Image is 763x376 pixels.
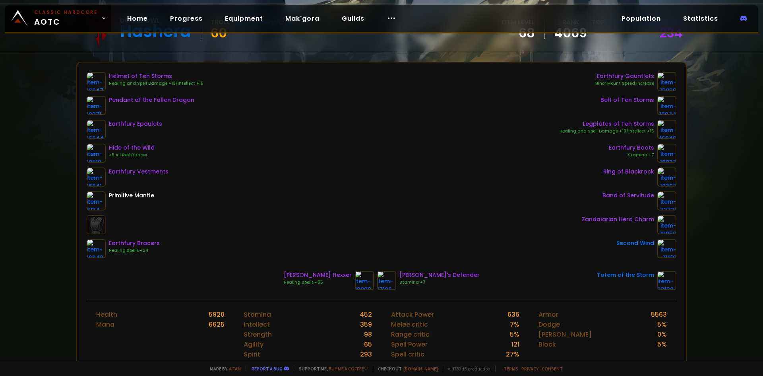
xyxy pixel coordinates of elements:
[364,339,372,349] div: 65
[560,120,654,128] div: Legplates of Ten Storms
[657,191,676,210] img: item-22721
[602,191,654,200] div: Band of Servitude
[595,80,654,87] div: Minor Mount Speed Increase
[615,10,667,27] a: Population
[34,9,98,16] small: Classic Hardcore
[360,310,372,320] div: 452
[252,366,283,372] a: Report a bug
[219,10,269,27] a: Equipment
[205,366,241,372] span: Made by
[360,349,372,359] div: 293
[657,120,676,139] img: item-16946
[34,9,98,28] span: AOTC
[677,10,724,27] a: Statistics
[554,27,587,39] a: 4069
[244,349,260,359] div: Spirit
[399,279,480,286] div: Stamina +7
[364,329,372,339] div: 98
[538,339,556,349] div: Block
[582,215,654,224] div: Zandalarian Hero Charm
[510,320,519,329] div: 7 %
[609,144,654,152] div: Earthfury Boots
[109,152,155,158] div: +5 All Resistances
[391,329,430,339] div: Range critic
[600,96,654,104] div: Belt of Ten Storms
[329,366,368,372] a: Buy me a coffee
[87,239,106,258] img: item-16840
[560,128,654,134] div: Healing and Spell Damage +13/Intellect +15
[616,239,654,247] div: Second Wind
[109,72,203,80] div: Helmet of Ten Storms
[391,310,434,320] div: Attack Power
[657,320,667,329] div: 5 %
[109,247,160,254] div: Healing Spells +24
[399,271,480,279] div: [PERSON_NAME]'s Defender
[355,271,374,290] img: item-19890
[595,72,654,80] div: Earthfury Gauntlets
[164,10,209,27] a: Progress
[391,349,424,359] div: Spell critic
[507,310,519,320] div: 636
[87,96,106,115] img: item-19371
[279,10,326,27] a: Mak'gora
[121,10,154,27] a: Home
[510,329,519,339] div: 5 %
[109,80,203,87] div: Healing and Spell Damage +13/Intellect +15
[209,310,225,320] div: 5920
[502,27,535,39] div: 68
[542,366,563,372] a: Consent
[657,239,676,258] img: item-11819
[87,120,106,139] img: item-16844
[403,366,438,372] a: [DOMAIN_NAME]
[96,320,114,329] div: Mana
[506,349,519,359] div: 27 %
[109,144,155,152] div: Hide of the Wild
[294,366,368,372] span: Support me,
[391,339,428,349] div: Spell Power
[109,96,194,104] div: Pendant of the Fallen Dragon
[657,72,676,91] img: item-16839
[244,320,270,329] div: Intellect
[538,320,560,329] div: Dodge
[87,144,106,163] img: item-18510
[521,366,538,372] a: Privacy
[538,310,558,320] div: Armor
[335,10,371,27] a: Guilds
[511,339,519,349] div: 121
[373,366,438,372] span: Checkout
[538,329,592,339] div: [PERSON_NAME]
[109,120,162,128] div: Earthfury Epaulets
[391,320,428,329] div: Melee critic
[109,239,160,247] div: Earthfury Bracers
[657,144,676,163] img: item-16837
[109,168,168,176] div: Earthfury Vestments
[504,366,518,372] a: Terms
[209,320,225,329] div: 6625
[87,72,106,91] img: item-16947
[657,215,676,234] img: item-19950
[244,339,263,349] div: Agility
[651,310,667,320] div: 5563
[657,271,676,290] img: item-23199
[657,339,667,349] div: 5 %
[109,191,154,200] div: Primitive Mantle
[377,271,396,290] img: item-17106
[87,168,106,187] img: item-16841
[244,329,272,339] div: Strength
[603,168,654,176] div: Ring of Blackrock
[657,329,667,339] div: 0 %
[96,310,117,320] div: Health
[284,271,352,279] div: [PERSON_NAME] Hexxer
[657,96,676,115] img: item-16944
[87,191,106,210] img: item-6134
[443,366,490,372] span: v. d752d5 - production
[597,271,654,279] div: Totem of the Storm
[609,152,654,158] div: Stamina +7
[284,279,352,286] div: Healing Spells +55
[120,25,191,37] div: Hashera
[229,366,241,372] a: a fan
[244,310,271,320] div: Stamina
[360,320,372,329] div: 359
[657,168,676,187] img: item-19397
[5,5,111,32] a: Classic HardcoreAOTC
